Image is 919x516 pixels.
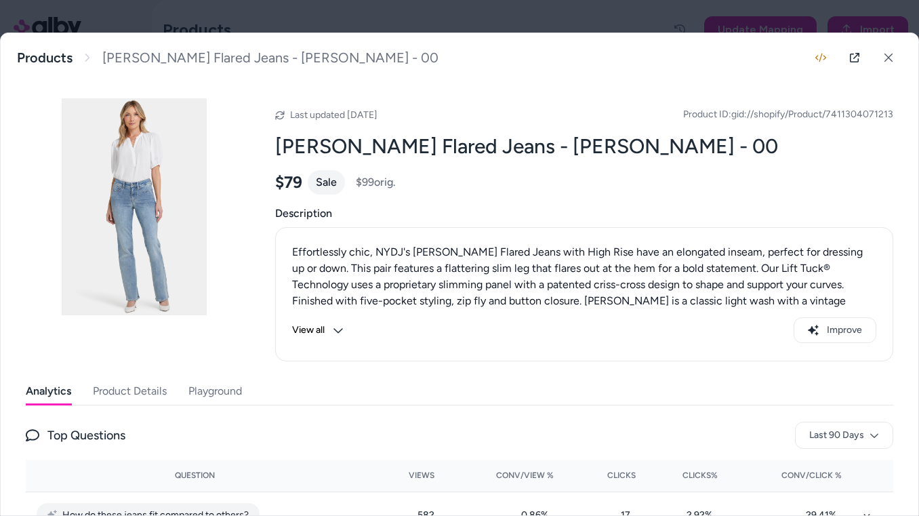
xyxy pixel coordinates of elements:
[374,464,434,486] button: Views
[17,49,73,66] a: Products
[47,426,125,445] span: Top Questions
[188,378,242,405] button: Playground
[356,174,396,191] span: $99 orig.
[607,470,636,481] span: Clicks
[175,464,215,486] button: Question
[275,205,893,222] span: Description
[93,378,167,405] button: Product Details
[102,49,438,66] span: [PERSON_NAME] Flared Jeans - [PERSON_NAME] - 00
[308,170,345,195] div: Sale
[26,98,243,315] img: MPRI8808_HALEY_1.jpg
[794,317,876,343] button: Improve
[781,470,842,481] span: Conv/Click %
[456,464,554,486] button: Conv/View %
[409,470,434,481] span: Views
[682,470,718,481] span: Clicks%
[795,422,893,449] button: Last 90 Days
[292,317,344,343] button: View all
[290,109,377,121] span: Last updated [DATE]
[275,172,302,193] span: $79
[657,464,718,486] button: Clicks%
[575,464,636,486] button: Clicks
[292,244,876,342] div: Effortlessly chic, NYDJ's [PERSON_NAME] Flared Jeans with High Rise have an elongated inseam, per...
[26,378,71,405] button: Analytics
[275,134,893,159] h2: [PERSON_NAME] Flared Jeans - [PERSON_NAME] - 00
[683,108,893,121] span: Product ID: gid://shopify/Product/7411304071213
[739,464,842,486] button: Conv/Click %
[17,49,438,66] nav: breadcrumb
[175,470,215,481] span: Question
[496,470,554,481] span: Conv/View %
